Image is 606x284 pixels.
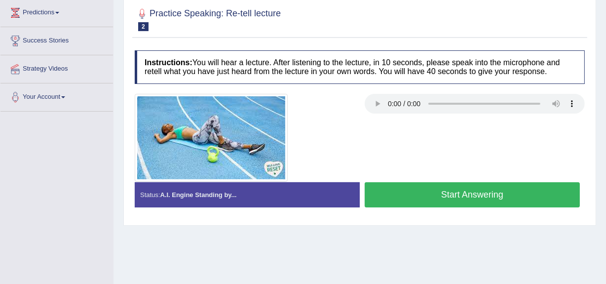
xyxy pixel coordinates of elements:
[135,182,360,207] div: Status:
[0,27,113,52] a: Success Stories
[0,55,113,80] a: Strategy Videos
[135,50,585,83] h4: You will hear a lecture. After listening to the lecture, in 10 seconds, please speak into the mic...
[138,22,149,31] span: 2
[160,191,236,199] strong: A.I. Engine Standing by...
[365,182,580,207] button: Start Answering
[0,83,113,108] a: Your Account
[145,58,192,67] b: Instructions:
[135,6,281,31] h2: Practice Speaking: Re-tell lecture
